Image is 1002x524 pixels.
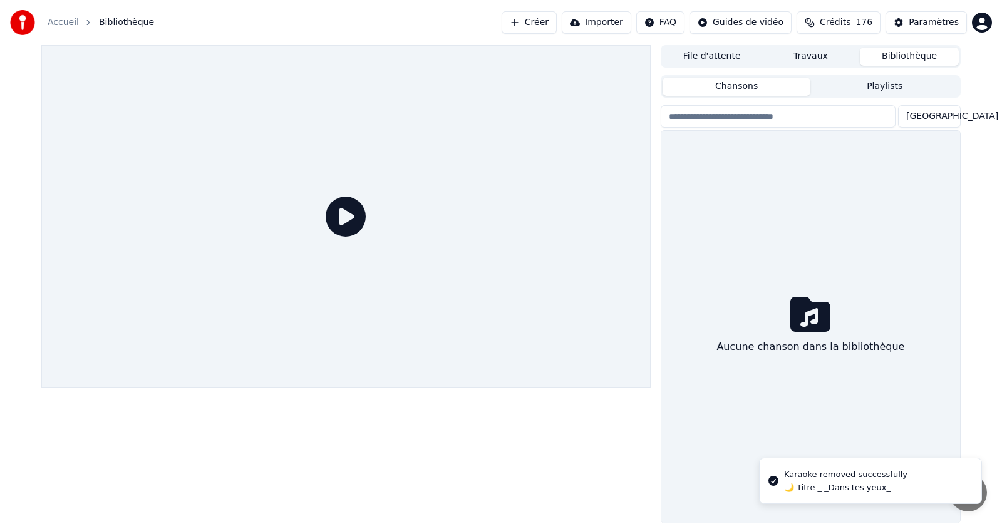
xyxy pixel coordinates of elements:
button: Créer [502,11,557,34]
button: Travaux [762,48,860,66]
button: Importer [562,11,631,34]
button: Paramètres [886,11,967,34]
div: 🌙 Titre _ _Dans tes yeux_ [784,482,907,493]
div: Paramètres [909,16,959,29]
span: [GEOGRAPHIC_DATA] [906,110,998,123]
button: File d'attente [663,48,762,66]
span: Crédits [820,16,850,29]
button: Guides de vidéo [690,11,792,34]
button: Bibliothèque [860,48,959,66]
button: Playlists [810,78,959,96]
div: Karaoke removed successfully [784,468,907,481]
button: FAQ [636,11,684,34]
a: Accueil [48,16,79,29]
nav: breadcrumb [48,16,154,29]
button: Crédits176 [797,11,881,34]
img: youka [10,10,35,35]
span: Bibliothèque [99,16,154,29]
span: 176 [855,16,872,29]
div: Aucune chanson dans la bibliothèque [711,334,909,359]
button: Chansons [663,78,811,96]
